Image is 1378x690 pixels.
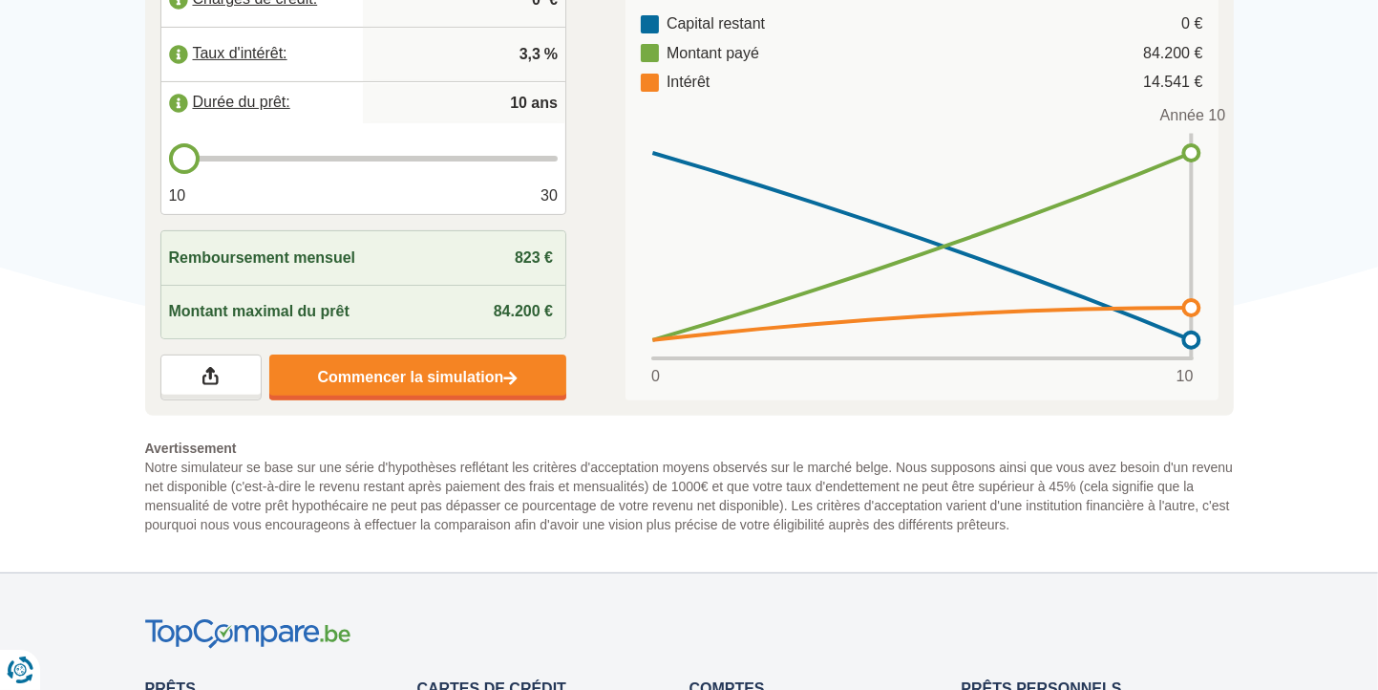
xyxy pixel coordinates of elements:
span: 10 [1177,366,1194,388]
label: Durée du prêt: [161,82,364,124]
span: 84.200 € [494,303,553,319]
span: 30 [541,185,558,207]
div: Montant payé [641,43,759,65]
p: Notre simulateur se base sur une série d'hypothèses reflétant les critères d'acceptation moyens o... [145,439,1234,534]
span: Montant maximal du prêt [169,301,350,323]
img: TopCompare [145,619,350,649]
span: 10 [169,185,186,207]
div: Intérêt [641,72,710,94]
div: Capital restant [641,13,765,35]
img: Commencer la simulation [503,371,518,387]
label: Taux d'intérêt: [161,33,364,75]
div: 84.200 € [1143,43,1202,65]
div: 0 € [1181,13,1202,35]
input: | [371,29,558,80]
span: ans [531,93,558,115]
div: 14.541 € [1143,72,1202,94]
span: 0 [651,366,660,388]
a: Partagez vos résultats [160,355,262,400]
span: % [544,44,558,66]
span: Avertissement [145,439,1234,458]
span: 823 € [515,249,553,266]
span: Remboursement mensuel [169,248,356,270]
a: Commencer la simulation [269,355,566,400]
